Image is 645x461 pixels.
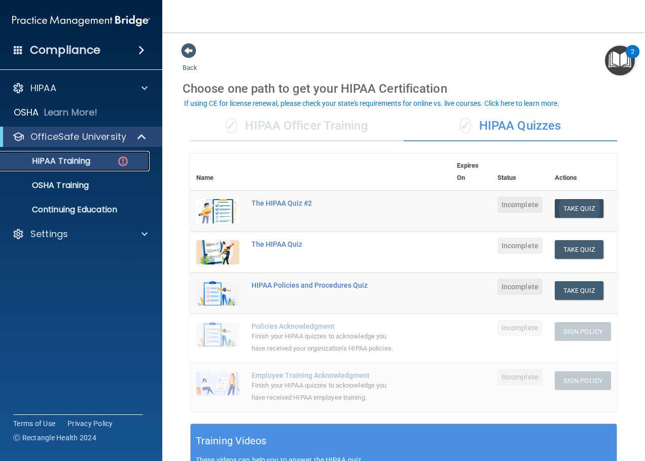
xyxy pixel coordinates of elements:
img: PMB logo [12,11,150,31]
span: ✓ [460,118,471,133]
th: Name [190,153,245,190]
p: HIPAA Training [7,156,90,166]
button: Take Quiz [555,240,603,259]
a: HIPAA [12,82,148,94]
button: Open Resource Center, 2 new notifications [605,46,635,75]
p: OSHA [14,106,39,119]
span: Incomplete [497,369,543,385]
a: OfficeSafe University [12,131,147,143]
div: Finish your HIPAA quizzes to acknowledge you have received your organization’s HIPAA policies. [252,330,400,355]
button: Sign Policy [555,322,611,341]
span: Incomplete [497,197,543,213]
button: Take Quiz [555,199,603,218]
span: Incomplete [497,238,543,254]
div: HIPAA Quizzes [404,111,617,141]
span: Incomplete [497,279,543,295]
a: Settings [12,228,148,240]
a: Privacy Policy [67,418,113,429]
img: danger-circle.6113f641.png [117,155,129,168]
span: Ⓒ Rectangle Health 2024 [13,433,96,443]
div: HIPAA Officer Training [190,111,404,141]
span: ✓ [226,118,237,133]
div: The HIPAA Quiz [252,240,400,248]
p: Settings [30,228,68,240]
a: Back [183,52,197,71]
p: Learn More! [44,106,98,119]
p: OfficeSafe University [30,131,126,143]
div: 2 [631,52,634,65]
button: Take Quiz [555,281,603,300]
a: Terms of Use [13,418,55,429]
div: If using CE for license renewal, please check your state's requirements for online vs. live cours... [184,100,559,107]
div: The HIPAA Quiz #2 [252,199,400,207]
p: Continuing Education [7,205,145,215]
th: Actions [549,153,617,190]
p: OSHA Training [7,180,89,190]
div: Employee Training Acknowledgment [252,371,400,379]
div: Policies Acknowledgment [252,322,400,330]
p: HIPAA [30,82,56,94]
div: HIPAA Policies and Procedures Quiz [252,281,400,289]
div: Choose one path to get your HIPAA Certification [183,74,625,103]
h4: Compliance [30,43,100,57]
button: Sign Policy [555,371,611,390]
th: Expires On [451,153,491,190]
th: Status [491,153,549,190]
button: If using CE for license renewal, please check your state's requirements for online vs. live cours... [183,98,561,108]
div: Finish your HIPAA quizzes to acknowledge you have received HIPAA employee training. [252,379,400,404]
span: Incomplete [497,320,543,336]
h5: Training Videos [196,432,267,450]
